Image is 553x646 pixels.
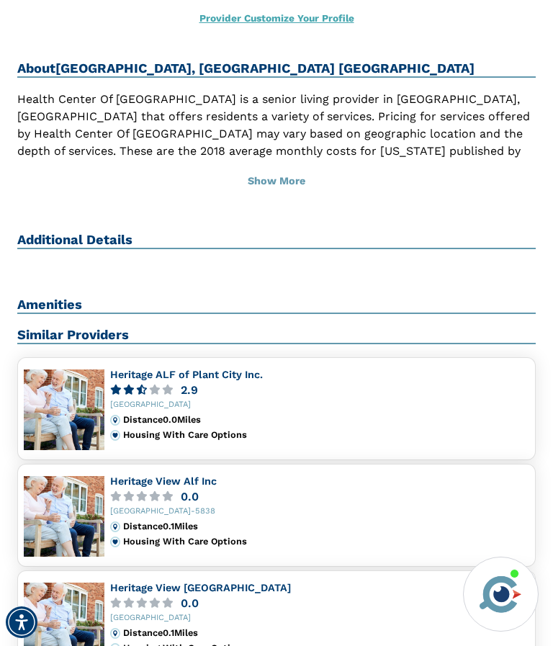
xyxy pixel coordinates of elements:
[181,491,199,502] div: 0.0
[123,430,529,440] div: Housing With Care Options
[123,537,529,547] div: Housing With Care Options
[110,582,291,593] a: Heritage View [GEOGRAPHIC_DATA]
[17,232,536,249] h2: Additional Details
[110,598,529,609] a: 0.0
[110,491,529,502] a: 0.0
[6,606,37,638] div: Accessibility Menu
[110,415,120,425] img: distance.svg
[123,628,529,638] div: Distance 0.1 Miles
[17,91,536,212] p: Health Center Of [GEOGRAPHIC_DATA] is a senior living provider in [GEOGRAPHIC_DATA], [GEOGRAPHIC_...
[476,570,525,619] img: avatar
[110,475,217,487] a: Heritage View Alf Inc
[110,628,120,638] img: distance.svg
[17,166,536,197] button: Show More
[17,327,536,344] h2: Similar Providers
[110,400,529,410] div: [GEOGRAPHIC_DATA]
[268,351,539,548] iframe: iframe
[17,297,536,314] h2: Amenities
[181,385,198,395] div: 2.9
[199,12,354,24] a: Provider Customize Your Profile
[110,537,120,547] img: primary.svg
[123,415,529,425] div: Distance 0.0 Miles
[17,60,536,78] h2: About [GEOGRAPHIC_DATA], [GEOGRAPHIC_DATA] [GEOGRAPHIC_DATA]
[110,521,120,531] img: distance.svg
[110,430,120,440] img: primary.svg
[123,521,529,531] div: Distance 0.1 Miles
[110,507,529,516] div: [GEOGRAPHIC_DATA]-5838
[110,614,529,623] div: [GEOGRAPHIC_DATA]
[181,598,199,609] div: 0.0
[110,369,263,380] a: Heritage ALF of Plant City Inc.
[110,385,529,395] a: 2.9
